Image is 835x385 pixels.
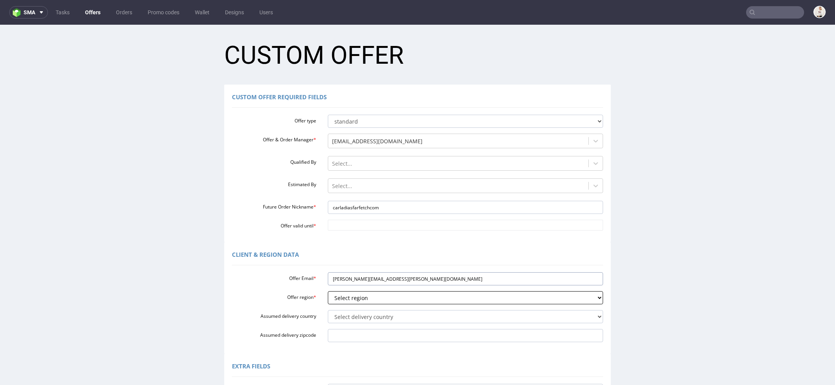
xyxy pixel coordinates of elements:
[328,176,603,189] input: Short company name, ie.: 'coca-cola-inc'. Allowed characters: letters, digits, - and _
[226,286,322,295] label: Assumed delivery country
[814,7,825,17] img: Mari Fok
[314,198,316,204] abbr: required
[226,90,322,100] label: Offer type
[80,6,105,19] a: Offers
[226,195,322,205] label: Offer valid until
[190,6,214,19] a: Wallet
[224,17,611,44] h1: Custom Offer
[314,179,316,185] abbr: required
[255,6,278,19] a: Users
[220,6,249,19] a: Designs
[226,132,322,141] label: Qualified By
[226,154,322,163] label: Estimated By
[226,267,322,276] label: Offer region
[51,6,74,19] a: Tasks
[232,226,299,234] span: Client & Region data
[143,6,184,19] a: Promo codes
[314,269,316,276] abbr: required
[13,8,24,17] img: logo
[226,360,322,369] label: Hubspot URL
[232,68,327,76] span: Custom Offer Required Fields
[226,305,322,314] label: Assumed delivery zipcode
[232,338,270,345] span: Extra Fields
[226,248,322,257] label: Offer Email
[314,112,316,118] abbr: required
[314,250,316,257] abbr: required
[226,109,322,119] label: Offer & Order Manager
[9,6,48,19] button: sma
[111,6,137,19] a: Orders
[24,10,35,15] span: sma
[226,176,322,186] label: Future Order Nickname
